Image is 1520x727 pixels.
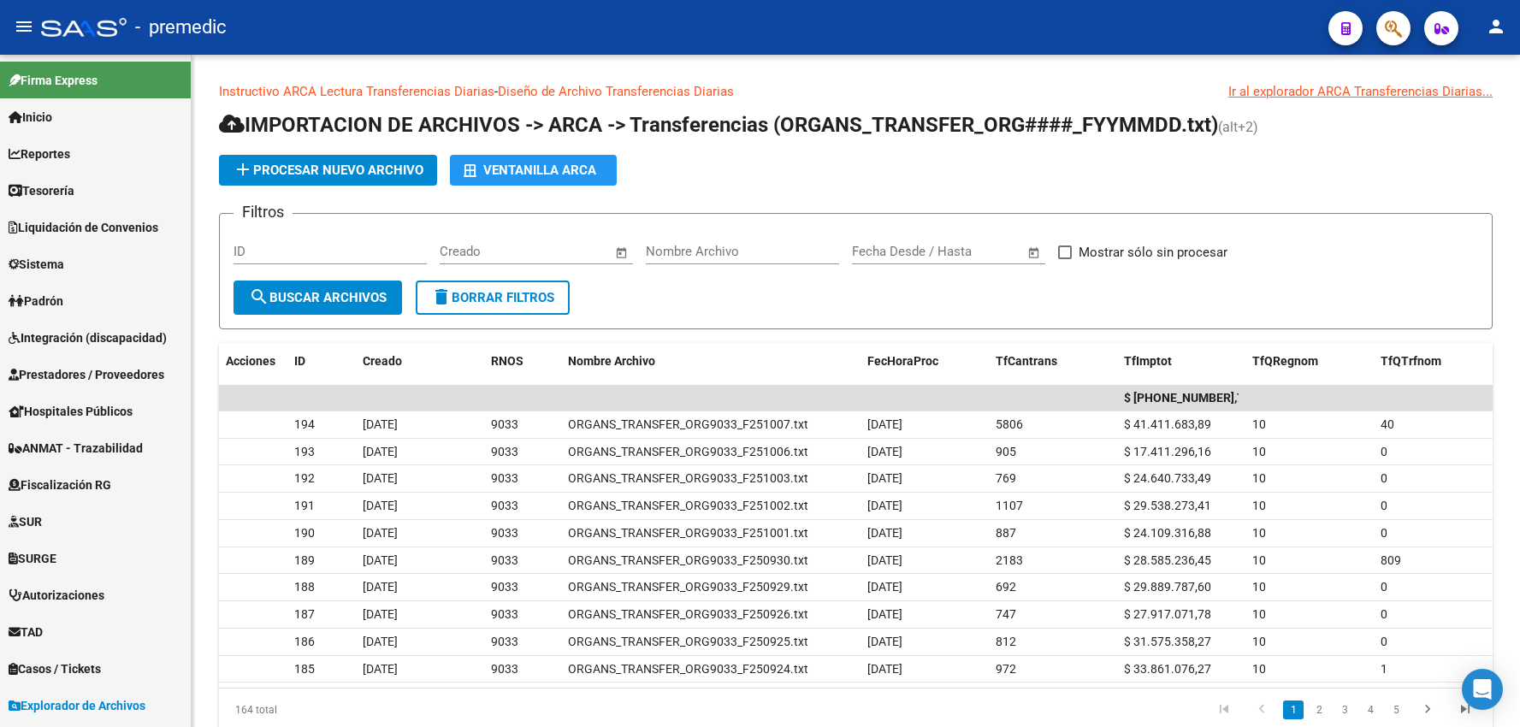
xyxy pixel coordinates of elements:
span: SURGE [9,549,56,568]
span: 189 [294,553,315,567]
datatable-header-cell: TfImptot [1117,343,1245,380]
span: 188 [294,580,315,594]
div: Open Intercom Messenger [1462,669,1503,710]
span: [DATE] [867,607,902,621]
li: page 2 [1306,695,1332,724]
mat-icon: search [249,287,269,307]
span: ORGANS_TRANSFER_ORG9033_F250930.txt [568,553,808,567]
span: [DATE] [363,553,398,567]
mat-icon: add [233,159,253,180]
span: 0 [1381,635,1387,648]
span: IMPORTACION DE ARCHIVOS -> ARCA -> Transferencias (ORGANS_TRANSFER_ORG####_FYYMMDD.txt) [219,113,1218,137]
span: TfImptot [1124,354,1172,368]
span: SUR [9,512,42,531]
span: Integración (discapacidad) [9,328,167,347]
span: $ 28.585.236,45 [1124,553,1211,567]
span: 9033 [491,635,518,648]
mat-icon: delete [431,287,452,307]
span: Acciones [226,354,275,368]
span: $ 27.917.071,78 [1124,607,1211,621]
span: 185 [294,662,315,676]
span: $ 24.640.733,49 [1124,471,1211,485]
span: Autorizaciones [9,586,104,605]
datatable-header-cell: TfCantrans [989,343,1117,380]
span: 887 [996,526,1016,540]
p: - [219,82,1493,101]
datatable-header-cell: TfQTrfnom [1374,343,1502,380]
span: 769 [996,471,1016,485]
li: page 4 [1357,695,1383,724]
span: ID [294,354,305,368]
span: TfQRegnom [1252,354,1318,368]
span: TfQTrfnom [1381,354,1441,368]
span: 0 [1381,499,1387,512]
a: 1 [1283,700,1304,719]
span: [DATE] [867,580,902,594]
button: Ventanilla ARCA [450,155,617,186]
span: Firma Express [9,71,98,90]
span: 0 [1381,607,1387,621]
span: ORGANS_TRANSFER_ORG9033_F251002.txt [568,499,808,512]
mat-icon: person [1486,16,1506,37]
span: Inicio [9,108,52,127]
button: Borrar Filtros [416,281,570,315]
span: ORGANS_TRANSFER_ORG9033_F251001.txt [568,526,808,540]
span: Sistema [9,255,64,274]
span: 40 [1381,417,1394,431]
span: Buscar Archivos [249,290,387,305]
span: $ 33.861.076,27 [1124,662,1211,676]
span: 10 [1252,580,1266,594]
span: ORGANS_TRANSFER_ORG9033_F251003.txt [568,471,808,485]
span: 905 [996,445,1016,458]
span: Prestadores / Proveedores [9,365,164,384]
span: 9033 [491,499,518,512]
span: 190 [294,526,315,540]
span: 10 [1252,471,1266,485]
span: Reportes [9,145,70,163]
span: [DATE] [363,635,398,648]
span: 0 [1381,471,1387,485]
li: page 1 [1280,695,1306,724]
a: go to first page [1208,700,1240,719]
span: Casos / Tickets [9,659,101,678]
span: Mostrar sólo sin procesar [1079,242,1227,263]
a: go to next page [1411,700,1444,719]
span: ORGANS_TRANSFER_ORG9033_F250926.txt [568,607,808,621]
span: ORGANS_TRANSFER_ORG9033_F251006.txt [568,445,808,458]
span: [DATE] [363,662,398,676]
a: go to last page [1449,700,1482,719]
span: Hospitales Públicos [9,402,133,421]
span: 10 [1252,526,1266,540]
span: [DATE] [363,445,398,458]
span: 9033 [491,580,518,594]
span: 2183 [996,553,1023,567]
span: 194 [294,417,315,431]
input: Fecha inicio [440,244,509,259]
span: 9033 [491,471,518,485]
span: [DATE] [867,635,902,648]
span: 186 [294,635,315,648]
span: 1 [1381,662,1387,676]
span: [DATE] [867,553,902,567]
mat-icon: menu [14,16,34,37]
datatable-header-cell: Creado [356,343,484,380]
span: [DATE] [363,471,398,485]
datatable-header-cell: Acciones [219,343,287,380]
span: 10 [1252,662,1266,676]
span: 0 [1381,580,1387,594]
button: Open calendar [612,243,632,263]
datatable-header-cell: ID [287,343,356,380]
span: Nombre Archivo [568,354,655,368]
span: 9033 [491,553,518,567]
span: FecHoraProc [867,354,938,368]
span: 0 [1381,526,1387,540]
span: $ 17.411.296,16 [1124,445,1211,458]
button: Buscar Archivos [234,281,402,315]
span: [DATE] [363,417,398,431]
span: Fiscalización RG [9,476,111,494]
span: 9033 [491,445,518,458]
span: Creado [363,354,402,368]
span: 10 [1252,499,1266,512]
span: [DATE] [363,607,398,621]
span: Procesar nuevo archivo [233,163,423,178]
